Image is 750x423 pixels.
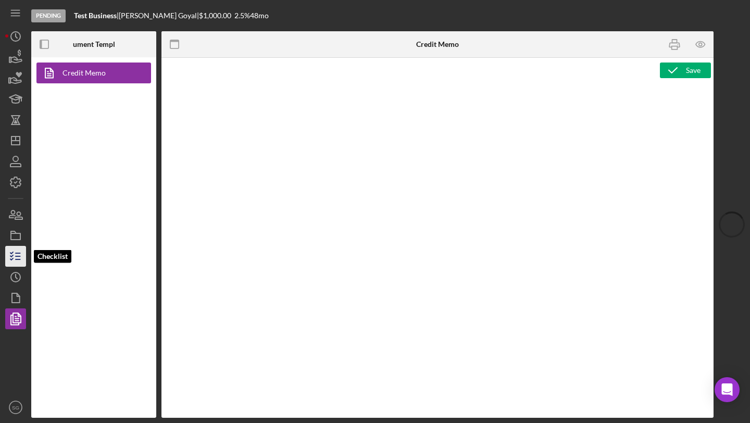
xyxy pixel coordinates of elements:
div: Pending [31,9,66,22]
a: Credit Memo [36,63,146,83]
div: 2.5 % [234,11,250,20]
div: | [74,11,119,20]
b: Credit Memo [416,40,459,48]
div: Save [686,63,701,78]
b: Document Templates [60,40,128,48]
div: [PERSON_NAME] Goyal | [119,11,199,20]
text: SG [12,405,19,410]
b: Test Business [74,11,117,20]
button: Save [660,63,711,78]
div: Open Intercom Messenger [715,377,740,402]
button: SG [5,397,26,418]
div: $1,000.00 [199,11,234,20]
div: 48 mo [250,11,269,20]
